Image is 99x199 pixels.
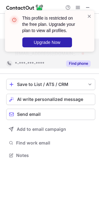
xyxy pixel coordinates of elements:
[16,153,93,158] span: Notes
[6,94,95,105] button: AI write personalized message
[17,127,66,132] span: Add to email campaign
[9,15,19,25] img: error
[6,139,95,147] button: Find work email
[17,112,41,117] span: Send email
[6,109,95,120] button: Send email
[17,82,84,87] div: Save to List / ATS / CRM
[34,40,61,45] span: Upgrade Now
[6,79,95,90] button: save-profile-one-click
[17,97,83,102] span: AI write personalized message
[6,151,95,160] button: Notes
[16,140,93,146] span: Find work email
[6,4,43,11] img: ContactOut v5.3.10
[22,15,79,34] header: This profile is restricted on the free plan. Upgrade your plan to view all profiles.
[22,37,72,47] button: Upgrade Now
[66,60,91,67] button: Reveal Button
[6,124,95,135] button: Add to email campaign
